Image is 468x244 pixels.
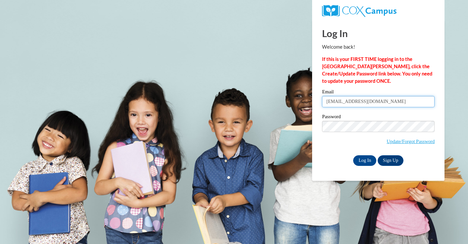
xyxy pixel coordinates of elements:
[322,114,435,121] label: Password
[322,56,432,84] strong: If this is your FIRST TIME logging in to the [GEOGRAPHIC_DATA][PERSON_NAME], click the Create/Upd...
[322,89,435,96] label: Email
[353,155,376,166] input: Log In
[378,155,403,166] a: Sign Up
[322,43,435,51] p: Welcome back!
[322,5,396,17] img: COX Campus
[322,26,435,40] h1: Log In
[387,139,435,144] a: Update/Forgot Password
[322,5,435,17] a: COX Campus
